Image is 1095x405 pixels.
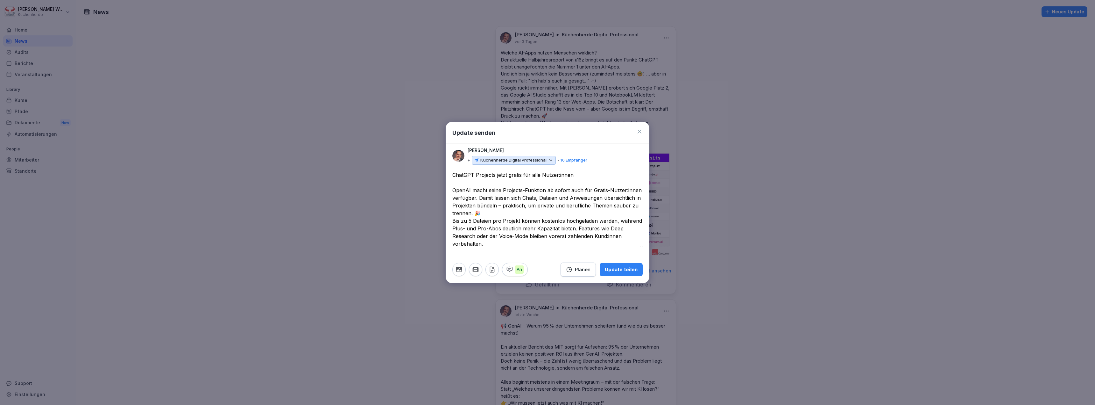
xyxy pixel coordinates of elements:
p: 16 Empfänger [561,157,587,163]
div: Update teilen [605,266,638,273]
div: Planen [566,266,590,273]
h1: Update senden [452,128,495,137]
img: blkuibim9ggwy8x0ihyxhg17.png [452,150,464,162]
button: Update teilen [600,263,643,276]
p: An [515,265,524,274]
button: An [502,263,528,276]
button: Planen [561,263,596,277]
p: Küchenherde Digital Professional [480,157,547,163]
p: [PERSON_NAME] [468,147,504,154]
